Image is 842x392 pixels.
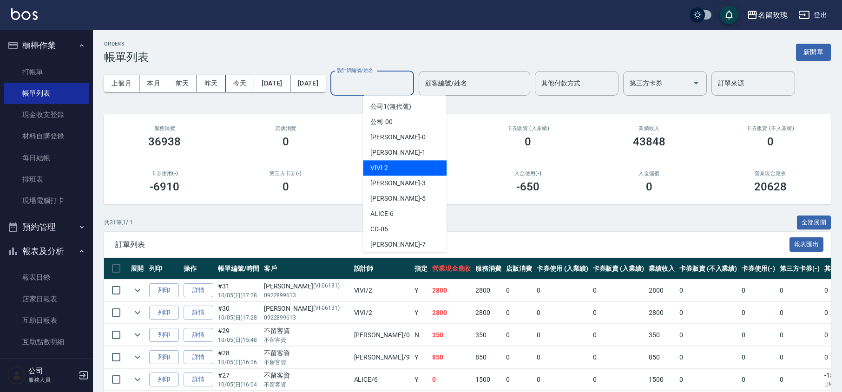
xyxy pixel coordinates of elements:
button: [DATE] [290,75,326,92]
a: 材料自購登錄 [4,125,89,147]
p: 服務人員 [28,376,76,384]
th: 指定 [412,258,430,280]
button: 報表及分析 [4,239,89,263]
p: (VI-06131) [313,281,340,291]
th: 業績收入 [646,258,677,280]
td: 0 [504,302,534,324]
th: 卡券販賣 (入業績) [591,258,647,280]
button: save [720,6,738,24]
td: 2800 [473,280,504,301]
span: [PERSON_NAME] -3 [370,178,425,188]
h3: 0 [646,180,652,193]
button: Open [689,76,704,91]
button: expand row [131,306,145,320]
td: #31 [216,280,262,301]
td: 0 [591,369,647,391]
h3: 0 [525,135,531,148]
h2: 卡券販賣 (不入業績) [721,125,820,131]
h2: 卡券販賣 (入業績) [479,125,578,131]
span: [PERSON_NAME] -5 [370,194,425,203]
td: 0 [677,324,739,346]
p: 10/05 (日) 17:28 [218,314,259,322]
a: 報表目錄 [4,267,89,288]
td: 350 [473,324,504,346]
td: 0 [739,346,777,368]
h2: ORDERS [104,41,149,47]
h2: 卡券使用(-) [115,170,214,176]
td: 0 [739,324,777,346]
button: expand row [131,372,145,386]
th: 客戶 [262,258,352,280]
a: 詳情 [184,283,213,298]
h2: 第三方卡券(-) [237,170,335,176]
h3: 0 [767,135,774,148]
div: 不留客資 [264,326,349,336]
th: 服務消費 [473,258,504,280]
a: 詳情 [184,350,213,365]
button: expand row [131,350,145,364]
h3: 帳單列表 [104,51,149,64]
td: 0 [777,369,822,391]
a: 互助日報表 [4,310,89,331]
a: 帳單列表 [4,83,89,104]
a: 互助點數明細 [4,331,89,353]
th: 設計師 [352,258,412,280]
img: Logo [11,8,38,20]
td: #29 [216,324,262,346]
a: 設計師日報表 [4,353,89,374]
th: 帳單編號/時間 [216,258,262,280]
a: 詳情 [184,306,213,320]
span: CD -06 [370,224,388,234]
h2: 入金使用(-) [479,170,578,176]
button: 列印 [149,372,179,387]
div: 名留玫瑰 [758,9,788,21]
td: 1500 [473,369,504,391]
td: 0 [534,302,591,324]
button: 列印 [149,283,179,298]
td: 0 [677,280,739,301]
h2: 業績收入 [600,125,699,131]
td: 0 [504,346,534,368]
th: 操作 [181,258,216,280]
p: 不留客資 [264,336,349,344]
button: 名留玫瑰 [743,6,791,25]
p: 10/05 (日) 16:04 [218,380,259,389]
button: 上個月 [104,75,139,92]
td: 0 [739,280,777,301]
button: 今天 [226,75,255,92]
th: 卡券販賣 (不入業績) [677,258,739,280]
td: 0 [504,280,534,301]
td: N [412,324,430,346]
td: Y [412,369,430,391]
div: 不留客資 [264,371,349,380]
img: Person [7,366,26,385]
button: 全部展開 [797,216,831,230]
td: ALICE /6 [352,369,412,391]
td: [PERSON_NAME] /0 [352,324,412,346]
td: 1500 [646,369,677,391]
td: 2800 [430,302,474,324]
td: 0 [739,369,777,391]
td: 0 [534,280,591,301]
p: 0922899613 [264,314,349,322]
td: 2800 [473,302,504,324]
td: 0 [777,324,822,346]
td: 0 [534,369,591,391]
td: VIVI /2 [352,302,412,324]
th: 卡券使用 (入業績) [534,258,591,280]
p: 10/05 (日) 16:26 [218,358,259,366]
td: 0 [777,346,822,368]
p: 共 31 筆, 1 / 1 [104,218,133,227]
td: 850 [473,346,504,368]
th: 展開 [128,258,147,280]
td: 2800 [646,280,677,301]
button: 列印 [149,328,179,342]
h3: 0 [283,135,289,148]
h2: 入金儲值 [600,170,699,176]
td: [PERSON_NAME] /9 [352,346,412,368]
th: 營業現金應收 [430,258,474,280]
button: 列印 [149,306,179,320]
td: Y [412,302,430,324]
td: 0 [777,280,822,301]
td: 2800 [430,280,474,301]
